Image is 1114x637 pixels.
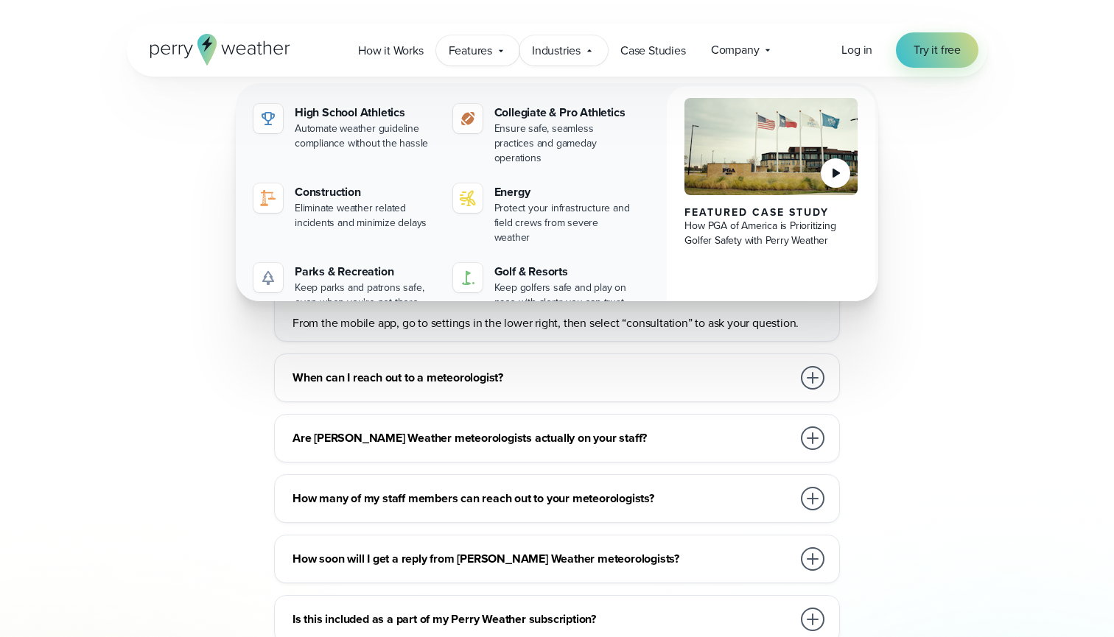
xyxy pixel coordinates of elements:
[532,42,581,60] span: Industries
[684,219,858,248] div: How PGA of America is Prioritizing Golfer Safety with Perry Weather
[841,41,872,58] span: Log in
[295,281,435,310] div: Keep parks and patrons safe, even when you're not there
[459,189,477,207] img: energy-icon@2x-1.svg
[494,183,635,201] div: Energy
[295,104,435,122] div: High School Athletics
[841,41,872,59] a: Log in
[449,42,492,60] span: Features
[295,201,435,230] div: Eliminate weather related incidents and minimize delays
[459,269,477,286] img: golf-iconV2.svg
[608,35,698,66] a: Case Studies
[259,189,277,207] img: noun-crane-7630938-1@2x.svg
[295,122,435,151] div: Automate weather guideline compliance without the hassle
[292,314,827,332] p: From the mobile app, go to settings in the lower right, then select “consultation” to ask your qu...
[259,110,277,127] img: highschool-icon.svg
[248,177,441,236] a: Construction Eliminate weather related incidents and minimize delays
[292,429,792,447] h3: Are [PERSON_NAME] Weather meteorologists actually on your staff?
[248,257,441,316] a: Parks & Recreation Keep parks and patrons safe, even when you're not there
[459,110,477,127] img: proathletics-icon@2x-1.svg
[295,263,435,281] div: Parks & Recreation
[896,32,978,68] a: Try it free
[295,183,435,201] div: Construction
[620,42,686,60] span: Case Studies
[494,263,635,281] div: Golf & Resorts
[259,269,277,286] img: parks-icon-grey.svg
[346,35,436,66] a: How it Works
[350,80,764,121] h2: Frequently asked questions
[292,490,792,507] h3: How many of my staff members can reach out to your meteorologists?
[248,98,441,157] a: High School Athletics Automate weather guideline compliance without the hassle
[494,122,635,166] div: Ensure safe, seamless practices and gameday operations
[684,207,858,219] div: Featured Case Study
[684,98,858,195] img: PGA of America, Frisco Campus
[292,369,792,387] h3: When can I reach out to a meteorologist?
[358,42,424,60] span: How it Works
[447,98,641,172] a: Collegiate & Pro Athletics Ensure safe, seamless practices and gameday operations
[292,610,792,628] h3: Is this included as a part of my Perry Weather subscription?
[292,550,792,568] h3: How soon will I get a reply from [PERSON_NAME] Weather meteorologists?
[711,41,760,59] span: Company
[494,104,635,122] div: Collegiate & Pro Athletics
[447,177,641,251] a: Energy Protect your infrastructure and field crews from severe weather
[914,41,961,59] span: Try it free
[667,86,875,328] a: PGA of America, Frisco Campus Featured Case Study How PGA of America is Prioritizing Golfer Safet...
[447,257,641,316] a: Golf & Resorts Keep golfers safe and play on pace with alerts you can trust
[494,281,635,310] div: Keep golfers safe and play on pace with alerts you can trust
[494,201,635,245] div: Protect your infrastructure and field crews from severe weather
